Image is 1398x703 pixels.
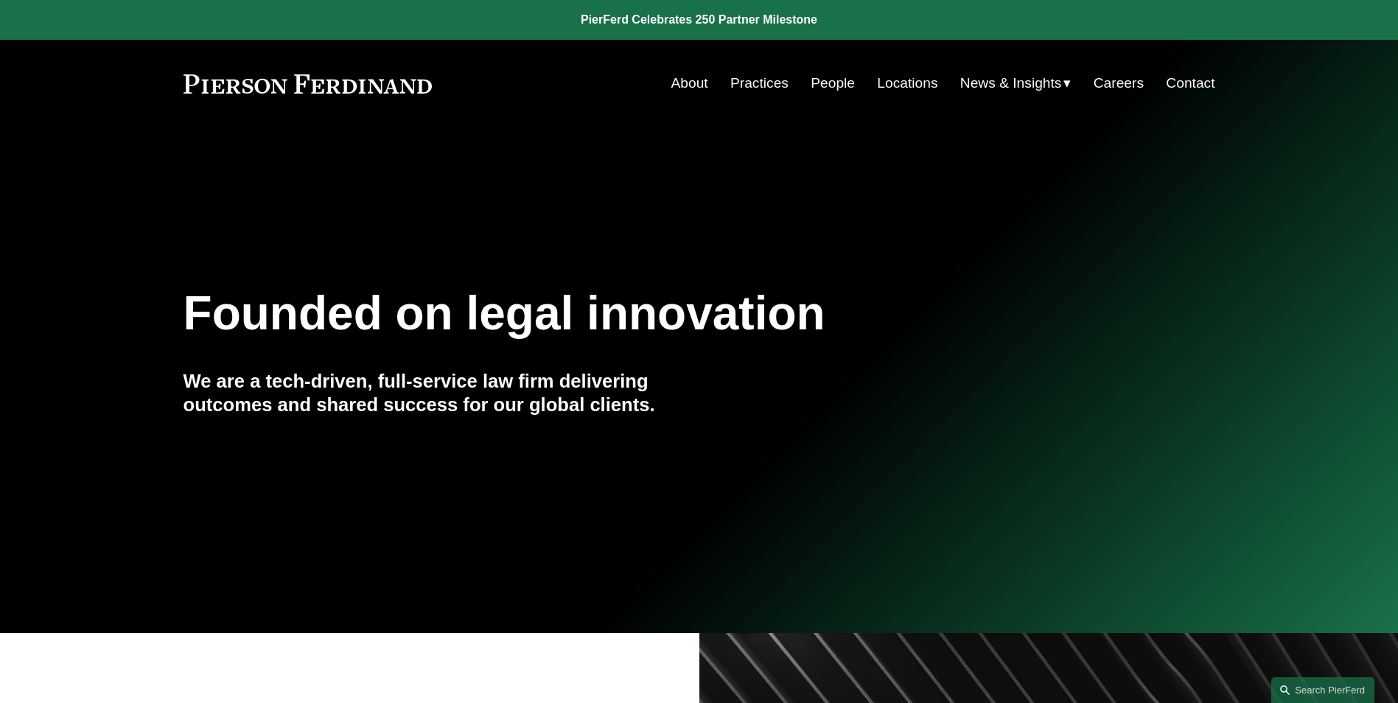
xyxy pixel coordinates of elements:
a: Careers [1094,69,1144,97]
a: People [811,69,855,97]
a: folder dropdown [960,69,1072,97]
h4: We are a tech-driven, full-service law firm delivering outcomes and shared success for our global... [184,369,699,417]
a: Practices [730,69,789,97]
a: About [671,69,708,97]
a: Locations [877,69,937,97]
a: Search this site [1271,677,1374,703]
a: Contact [1166,69,1214,97]
span: News & Insights [960,71,1062,97]
h1: Founded on legal innovation [184,287,1044,340]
